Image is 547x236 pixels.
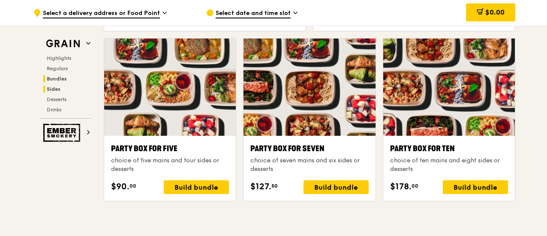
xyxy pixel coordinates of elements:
[47,86,60,92] span: Sides
[443,180,508,194] div: Build bundle
[250,143,368,155] div: Party Box for Seven
[390,156,508,173] div: choice of ten mains and eight sides or desserts
[47,66,68,72] span: Regulars
[43,9,160,18] span: Select a delivery address or Food Point
[390,180,412,193] span: $178.
[111,180,129,193] span: $90.
[164,180,229,194] div: Build bundle
[111,156,229,173] div: choice of five mains and four sides or desserts
[412,182,418,189] span: 00
[304,180,369,194] div: Build bundle
[43,36,83,51] img: Grain web logo
[43,124,83,142] img: Ember Smokery web logo
[47,107,61,113] span: Drinks
[111,143,229,155] div: Party Box for Five
[47,76,67,82] span: Bundles
[47,96,66,102] span: Desserts
[390,143,508,155] div: Party Box for Ten
[250,156,368,173] div: choice of seven mains and six sides or desserts
[216,9,291,18] span: Select date and time slot
[129,182,136,189] span: 00
[485,8,505,16] span: $0.00
[47,55,71,61] span: Highlights
[250,180,271,193] span: $127.
[271,182,278,189] span: 50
